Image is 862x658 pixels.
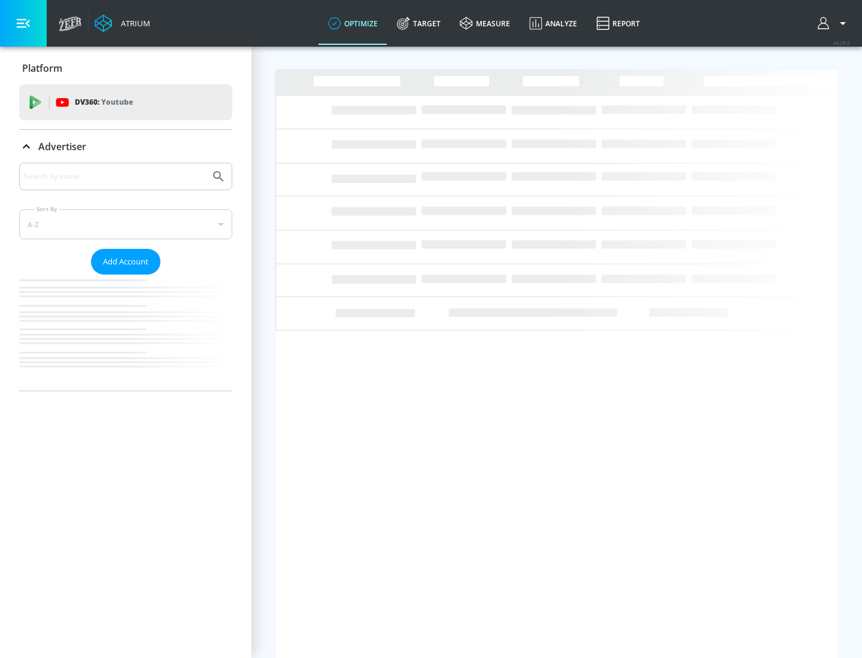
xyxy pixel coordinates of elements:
[75,96,133,109] p: DV360:
[19,209,232,239] div: A-Z
[19,51,232,85] div: Platform
[22,62,62,75] p: Platform
[19,84,232,120] div: DV360: Youtube
[91,249,160,275] button: Add Account
[95,14,150,32] a: Atrium
[24,169,205,184] input: Search by name
[116,18,150,29] div: Atrium
[19,163,232,391] div: Advertiser
[520,2,587,45] a: Analyze
[833,39,850,46] span: v 4.28.0
[318,2,387,45] a: optimize
[19,130,232,163] div: Advertiser
[103,255,148,269] span: Add Account
[587,2,649,45] a: Report
[450,2,520,45] a: measure
[101,96,133,108] p: Youtube
[38,140,86,153] p: Advertiser
[387,2,450,45] a: Target
[34,205,60,213] label: Sort By
[19,275,232,391] nav: list of Advertiser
